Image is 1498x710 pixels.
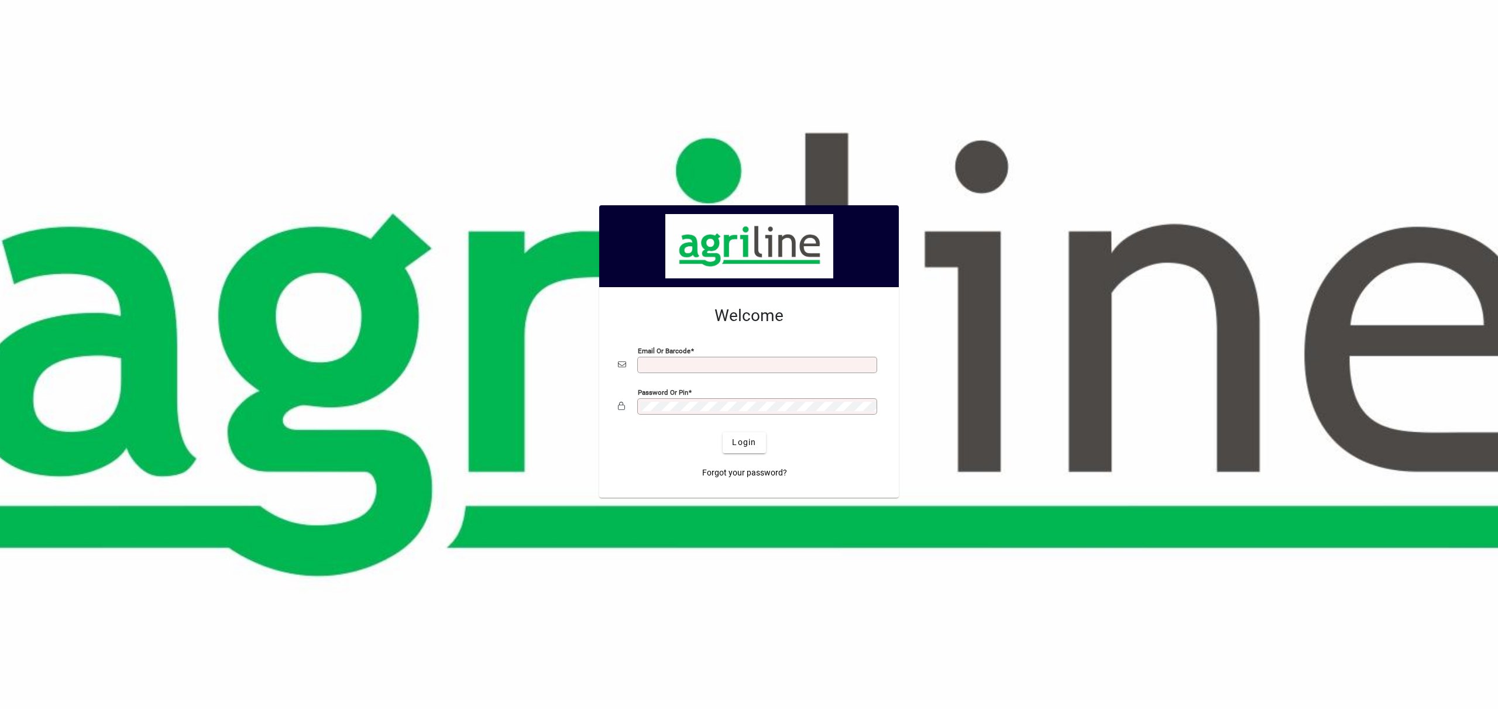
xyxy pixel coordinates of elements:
span: Forgot your password? [702,467,787,479]
h2: Welcome [618,306,880,326]
mat-label: Password or Pin [638,388,688,396]
a: Forgot your password? [698,463,792,484]
mat-label: Email or Barcode [638,346,690,354]
span: Login [732,436,756,449]
button: Login [723,432,765,453]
